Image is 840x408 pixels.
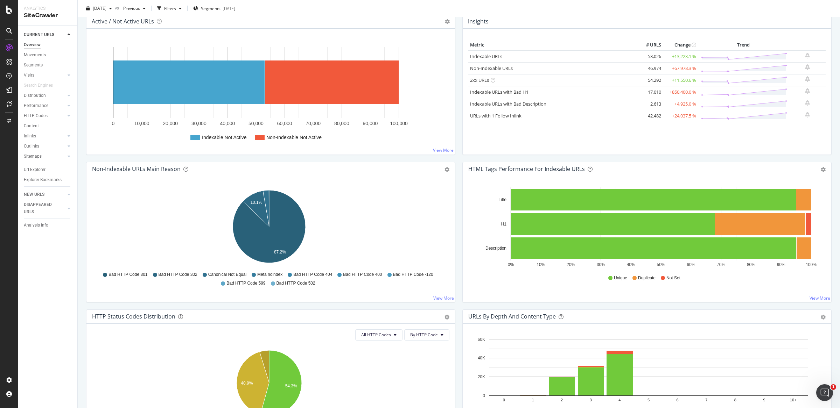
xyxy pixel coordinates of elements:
[164,5,176,11] div: Filters
[24,112,48,120] div: HTTP Codes
[276,280,315,286] span: Bad HTTP Code 502
[202,135,247,140] text: Indexable Not Active
[687,262,695,267] text: 60%
[470,77,489,83] a: 2xx URLs
[24,112,65,120] a: HTTP Codes
[805,100,810,106] div: bell-plus
[306,121,321,126] text: 70,000
[537,262,545,267] text: 10%
[647,398,650,402] text: 5
[24,122,72,130] a: Content
[478,374,485,379] text: 20K
[404,329,449,341] button: By HTTP Code
[468,187,822,269] svg: A chart.
[821,315,826,320] div: gear
[663,50,698,63] td: +13,223.1 %
[567,262,575,267] text: 20%
[470,53,502,59] a: Indexable URLs
[24,153,65,160] a: Sitemaps
[561,398,563,402] text: 2
[677,398,679,402] text: 6
[478,356,485,360] text: 40K
[810,295,830,301] a: View More
[93,5,106,11] span: 2025 Sep. 8th
[470,65,513,71] a: Non-Indexable URLs
[159,272,197,278] span: Bad HTTP Code 302
[635,98,663,110] td: 2,613
[663,74,698,86] td: +11,550.6 %
[24,51,46,59] div: Movements
[501,222,507,227] text: H1
[24,102,48,109] div: Performance
[705,398,707,402] text: 7
[831,384,836,390] span: 1
[208,272,246,278] span: Canonical Not Equal
[24,176,72,184] a: Explorer Bookmarks
[24,92,65,99] a: Distribution
[250,200,262,205] text: 10.1%
[666,275,680,281] span: Not Set
[24,31,54,38] div: CURRENT URLS
[24,82,60,89] a: Search Engines
[363,121,378,126] text: 90,000
[390,121,408,126] text: 100,000
[24,191,65,198] a: NEW URLS
[24,153,42,160] div: Sitemaps
[597,262,605,267] text: 30%
[393,272,433,278] span: Bad HTTP Code -120
[223,5,235,11] div: [DATE]
[635,62,663,74] td: 46,974
[226,280,265,286] span: Bad HTTP Code 599
[24,133,36,140] div: Inlinks
[241,381,253,386] text: 40.9%
[805,53,810,58] div: bell-plus
[24,122,39,130] div: Content
[277,121,292,126] text: 60,000
[24,82,53,89] div: Search Engines
[734,398,736,402] text: 8
[92,17,154,26] h4: Active / Not Active URLs
[24,166,45,173] div: Url Explorer
[485,246,506,251] text: Description
[663,62,698,74] td: +67,978.3 %
[92,187,446,269] svg: A chart.
[274,250,286,255] text: 87.2%
[24,41,41,49] div: Overview
[805,88,810,94] div: bell-plus
[663,40,698,50] th: Change
[470,113,521,119] a: URLs with 1 Follow Inlink
[120,3,148,14] button: Previous
[470,101,546,107] a: Indexable URLs with Bad Description
[24,166,72,173] a: Url Explorer
[24,176,62,184] div: Explorer Bookmarks
[248,121,264,126] text: 50,000
[468,17,489,26] h4: Insights
[508,262,514,267] text: 0%
[635,86,663,98] td: 17,010
[627,262,635,267] text: 40%
[92,313,175,320] div: HTTP Status Codes Distribution
[24,143,65,150] a: Outlinks
[478,337,485,342] text: 60K
[24,12,72,20] div: SiteCrawler
[92,40,449,149] svg: A chart.
[805,64,810,70] div: bell-plus
[293,272,332,278] span: Bad HTTP Code 404
[470,89,528,95] a: Indexable URLs with Bad H1
[638,275,656,281] span: Duplicate
[816,384,833,401] iframe: Intercom live chat
[790,398,797,402] text: 10+
[663,110,698,122] td: +24,037.5 %
[433,147,454,153] a: View More
[201,5,220,11] span: Segments
[468,40,635,50] th: Metric
[24,143,39,150] div: Outlinks
[24,51,72,59] a: Movements
[24,191,44,198] div: NEW URLS
[112,121,115,126] text: 0
[355,329,402,341] button: All HTTP Codes
[24,92,46,99] div: Distribution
